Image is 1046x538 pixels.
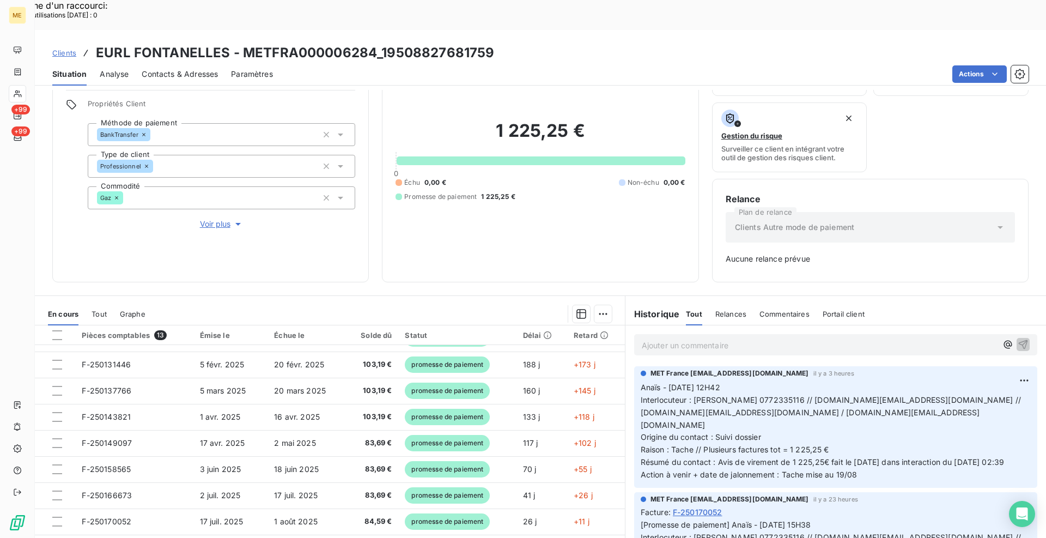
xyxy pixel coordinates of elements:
[574,360,595,369] span: +173 j
[200,331,261,340] div: Émise le
[9,107,26,124] a: +99
[274,517,318,526] span: 1 août 2025
[481,192,515,202] span: 1 225,25 €
[405,461,490,477] span: promesse de paiement
[274,464,319,474] span: 18 juin 2025
[352,412,392,422] span: 103,19 €
[274,386,326,395] span: 20 mars 2025
[715,310,746,318] span: Relances
[523,517,537,526] span: 26 j
[88,218,355,230] button: Voir plus
[200,219,244,229] span: Voir plus
[574,464,592,474] span: +55 j
[352,516,392,527] span: 84,59 €
[100,69,129,80] span: Analyse
[404,178,420,188] span: Échu
[405,383,490,399] span: promesse de paiement
[641,457,1005,467] span: Résumé du contact : Avis de virement de 1 225,25€ fait le [DATE] dans interaction du [DATE] 02:39
[150,130,159,140] input: Ajouter une valeur
[274,412,320,421] span: 16 avr. 2025
[200,517,244,526] span: 17 juil. 2025
[424,178,446,188] span: 0,00 €
[405,331,509,340] div: Statut
[200,491,241,500] span: 2 juil. 2025
[641,445,829,454] span: Raison : Tache // Plusieurs factures tot = 1 225,25 €
[11,105,30,114] span: +99
[153,161,162,171] input: Ajouter une valeur
[405,409,490,425] span: promesse de paiement
[96,43,494,63] h3: EURL FONTANELLES - METFRA000006284_19508827681759
[641,395,1023,430] span: Interlocuteur : [PERSON_NAME] 0772335116 // [DOMAIN_NAME][EMAIL_ADDRESS][DOMAIN_NAME] // [DOMAIN_...
[823,310,865,318] span: Portail client
[650,494,809,504] span: MET France [EMAIL_ADDRESS][DOMAIN_NAME]
[735,222,855,233] span: Clients Autre mode de paiement
[11,126,30,136] span: +99
[274,360,324,369] span: 20 févr. 2025
[396,120,685,153] h2: 1 225,25 €
[628,178,659,188] span: Non-échu
[574,412,594,421] span: +118 j
[200,438,245,448] span: 17 avr. 2025
[813,496,858,503] span: il y a 23 heures
[523,491,536,500] span: 41 j
[231,69,273,80] span: Paramètres
[200,386,246,395] span: 5 mars 2025
[574,331,618,340] div: Retard
[120,310,145,318] span: Graphe
[274,491,318,500] span: 17 juil. 2025
[82,360,131,369] span: F-250131446
[52,49,76,57] span: Clients
[52,69,87,80] span: Situation
[352,464,392,475] span: 83,69 €
[405,513,490,530] span: promesse de paiement
[641,432,761,442] span: Origine du contact : Suivi dossier
[142,69,218,80] span: Contacts & Adresses
[574,517,589,526] span: +11 j
[9,514,26,531] img: Logo LeanPay
[82,517,131,526] span: F-250170052
[721,131,782,140] span: Gestion du risque
[352,385,392,396] span: 103,19 €
[523,412,540,421] span: 133 j
[641,383,720,392] span: Anaïs - [DATE] 12H42
[625,307,680,321] h6: Historique
[673,506,722,518] span: F-250170052
[952,65,1007,83] button: Actions
[523,386,540,395] span: 160 j
[1009,501,1035,527] div: Open Intercom Messenger
[82,491,132,500] span: F-250166673
[574,386,595,395] span: +145 j
[726,253,1015,264] span: Aucune relance prévue
[641,506,671,518] span: Facture :
[352,490,392,501] span: 83,69 €
[574,491,593,500] span: +26 j
[574,438,596,448] span: +102 j
[100,195,111,201] span: Gaz
[352,359,392,370] span: 103,19 €
[100,163,141,170] span: Professionnel
[523,438,538,448] span: 117 j
[813,370,854,377] span: il y a 3 heures
[82,412,131,421] span: F-250143821
[82,464,131,474] span: F-250158565
[123,193,132,203] input: Ajouter une valeur
[523,464,537,474] span: 70 j
[100,131,138,138] span: BankTransfer
[650,368,809,378] span: MET France [EMAIL_ADDRESS][DOMAIN_NAME]
[82,386,131,395] span: F-250137766
[52,47,76,58] a: Clients
[404,192,477,202] span: Promesse de paiement
[200,412,241,421] span: 1 avr. 2025
[200,360,245,369] span: 5 févr. 2025
[664,178,685,188] span: 0,00 €
[352,331,392,340] div: Solde dû
[9,129,26,146] a: +99
[352,438,392,449] span: 83,69 €
[641,470,858,479] span: Action à venir + date de jalonnement : Tache mise au 19/08
[523,360,540,369] span: 188 j
[92,310,107,318] span: Tout
[274,331,339,340] div: Échue le
[686,310,702,318] span: Tout
[48,310,78,318] span: En cours
[405,435,490,451] span: promesse de paiement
